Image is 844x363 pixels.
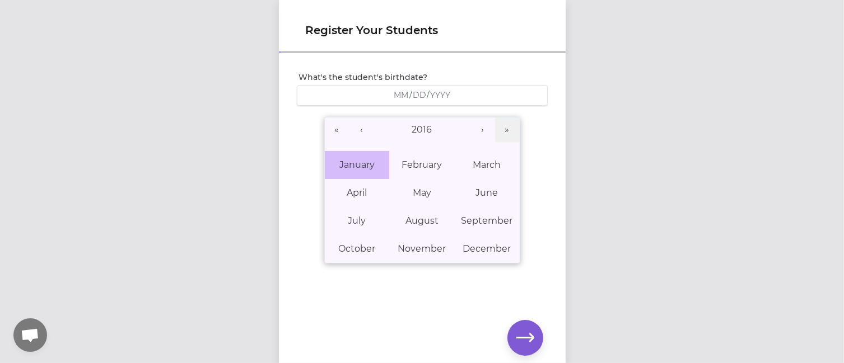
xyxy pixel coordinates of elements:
[463,243,511,254] abbr: December 2016
[339,159,375,170] abbr: January 2016
[389,179,454,207] button: May 2016
[461,215,512,226] abbr: September 2016
[325,179,390,207] button: April 2016
[412,124,432,135] span: 2016
[398,243,446,254] abbr: November 2016
[470,117,495,142] button: ›
[473,159,501,170] abbr: March 2016
[402,159,442,170] abbr: February 2016
[389,235,454,263] button: November 2016
[454,151,519,179] button: March 2016
[393,90,409,101] input: MM
[454,235,519,263] button: December 2016
[348,215,366,226] abbr: July 2016
[454,207,519,235] button: September 2016
[349,117,374,142] button: ‹
[325,117,349,142] button: «
[13,318,47,352] div: Open chat
[338,243,375,254] abbr: October 2016
[405,215,439,226] abbr: August 2016
[325,151,390,179] button: January 2016
[347,187,367,198] abbr: April 2016
[389,151,454,179] button: February 2016
[306,22,539,38] h1: Register Your Students
[430,90,451,101] input: YYYY
[389,207,454,235] button: August 2016
[495,117,520,142] button: »
[299,72,548,83] label: What's the student's birthdate?
[413,187,431,198] abbr: May 2016
[454,179,519,207] button: June 2016
[325,235,390,263] button: October 2016
[427,89,430,101] span: /
[325,207,390,235] button: July 2016
[374,117,470,142] button: 2016
[475,187,498,198] abbr: June 2016
[412,90,427,101] input: DD
[409,89,412,101] span: /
